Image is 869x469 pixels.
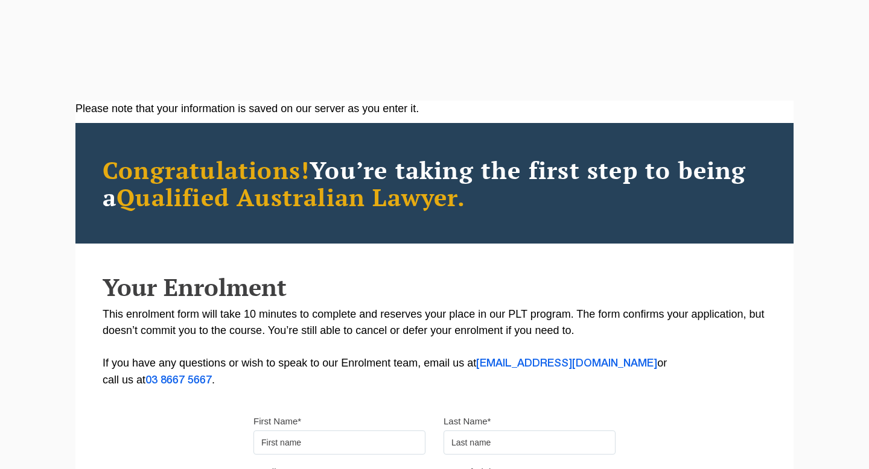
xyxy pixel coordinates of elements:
[75,101,794,117] div: Please note that your information is saved on our server as you enter it.
[253,415,301,427] label: First Name*
[444,430,616,455] input: Last name
[145,376,212,385] a: 03 8667 5667
[116,181,465,213] span: Qualified Australian Lawyer.
[444,415,491,427] label: Last Name*
[253,430,425,455] input: First name
[103,154,310,186] span: Congratulations!
[103,274,766,300] h2: Your Enrolment
[103,156,766,210] h2: You’re taking the first step to being a
[476,359,657,368] a: [EMAIL_ADDRESS][DOMAIN_NAME]
[103,306,766,389] p: This enrolment form will take 10 minutes to complete and reserves your place in our PLT program. ...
